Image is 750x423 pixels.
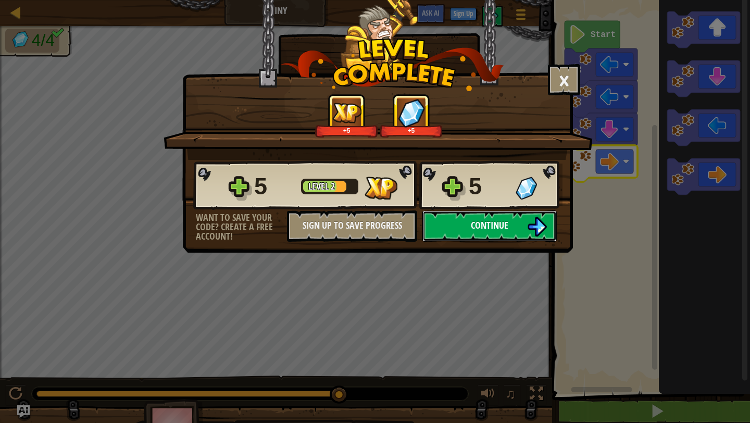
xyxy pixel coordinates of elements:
[331,180,335,193] span: 2
[196,213,287,241] div: Want to save your code? Create a free account!
[527,217,547,237] img: Continue
[287,210,417,242] button: Sign Up to Save Progress
[548,64,580,95] button: ×
[471,219,508,232] span: Continue
[281,39,504,91] img: level_complete.png
[317,127,376,134] div: +5
[422,210,557,242] button: Continue
[254,170,295,203] div: 5
[516,177,537,200] img: Gems Gained
[469,170,509,203] div: 5
[308,180,331,193] span: Level
[365,177,397,200] img: XP Gained
[382,127,441,134] div: +5
[332,103,361,123] img: XP Gained
[398,98,425,127] img: Gems Gained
